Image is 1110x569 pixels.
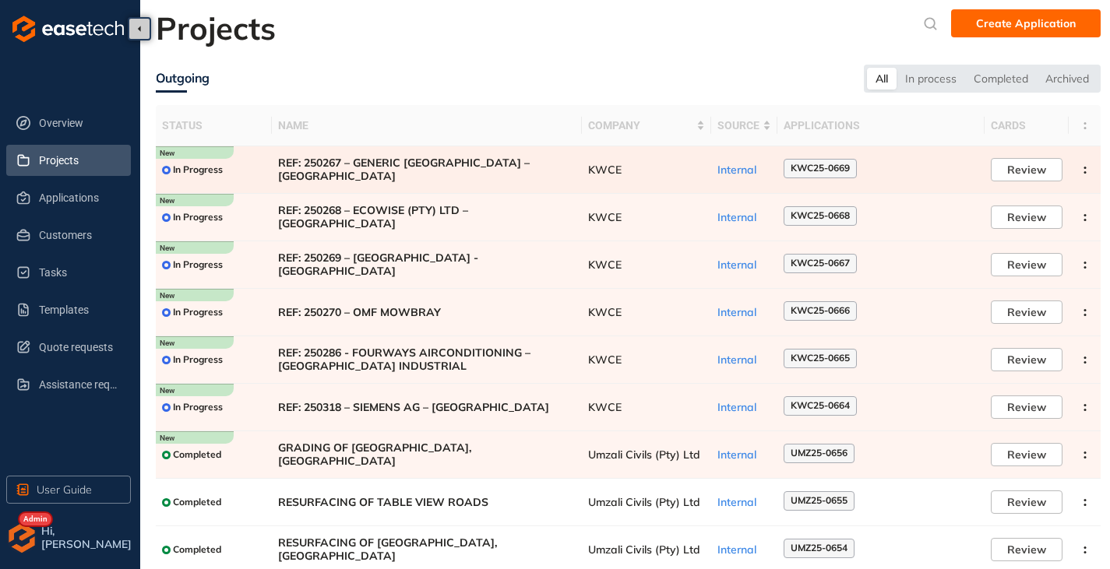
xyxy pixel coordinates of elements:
[717,401,771,414] div: Internal
[791,448,847,458] span: UMZ25-0656
[717,543,771,557] div: Internal
[965,68,1037,90] div: Completed
[791,543,847,553] span: UMZ25-0654
[582,105,711,146] th: Company
[173,449,221,460] span: Completed
[1007,446,1046,463] span: Review
[173,212,223,223] span: In Progress
[991,348,1062,371] button: Review
[173,259,223,270] span: In Progress
[791,353,850,364] span: KWC25-0665
[278,156,576,183] span: REF: 250267 – GENERIC [GEOGRAPHIC_DATA] – [GEOGRAPHIC_DATA]
[278,401,576,414] span: REF: 250318 – SIEMENS AG – [GEOGRAPHIC_DATA]
[991,443,1062,466] button: Review
[588,117,693,134] span: Company
[1007,256,1046,273] span: Review
[717,353,771,367] div: Internal
[991,253,1062,276] button: Review
[272,105,582,146] th: Name
[991,158,1062,181] button: Review
[173,354,223,365] span: In Progress
[717,163,771,177] div: Internal
[39,145,118,176] span: Projects
[717,496,771,509] div: Internal
[1007,304,1046,321] span: Review
[588,448,705,462] span: Umzali Civils (Pty) Ltd
[278,251,576,278] span: REF: 250269 – [GEOGRAPHIC_DATA] - [GEOGRAPHIC_DATA]
[711,105,777,146] th: Source
[39,332,118,363] span: Quote requests
[6,476,131,504] button: User Guide
[278,346,576,373] span: REF: 250286 - FOURWAYS AIRCONDITIONING – [GEOGRAPHIC_DATA] INDUSTRIAL
[588,306,705,319] span: KWCE
[588,496,705,509] span: Umzali Civils (Pty) Ltd
[12,16,124,42] img: logo
[991,395,1062,419] button: Review
[1037,68,1098,90] div: Archived
[37,481,92,498] span: User Guide
[278,536,576,563] span: RESURFACING OF [GEOGRAPHIC_DATA], [GEOGRAPHIC_DATA]
[1007,351,1046,368] span: Review
[278,306,576,319] span: REF: 250270 – OMF MOWBRAY
[39,220,118,251] span: Customers
[39,257,118,288] span: Tasks
[791,495,847,506] span: UMZ25-0655
[867,68,897,90] div: All
[39,182,118,213] span: Applications
[173,402,223,413] span: In Progress
[173,497,221,508] span: Completed
[791,163,850,174] span: KWC25-0669
[588,163,705,177] span: KWCE
[588,543,705,557] span: Umzali Civils (Pty) Ltd
[717,258,771,272] div: Internal
[1007,209,1046,226] span: Review
[991,205,1062,229] button: Review
[278,496,576,509] span: RESURFACING OF TABLE VIEW ROADS
[976,15,1076,32] span: Create Application
[1007,161,1046,178] span: Review
[717,306,771,319] div: Internal
[173,544,221,555] span: Completed
[791,400,850,411] span: KWC25-0664
[278,204,576,230] span: REF: 250268 – ECOWISE (PTY) LTD – [GEOGRAPHIC_DATA]
[588,211,705,224] span: KWCE
[717,448,771,462] div: Internal
[791,210,850,221] span: KWC25-0668
[6,522,37,553] img: avatar
[991,538,1062,561] button: Review
[39,294,118,325] span: Templates
[717,211,771,224] div: Internal
[173,164,223,175] span: In Progress
[991,300,1062,324] button: Review
[588,258,705,272] span: KWCE
[588,401,705,414] span: KWCE
[278,441,576,468] span: GRADING OF [GEOGRAPHIC_DATA], [GEOGRAPHIC_DATA]
[951,9,1101,37] button: Create Application
[1007,541,1046,558] span: Review
[156,105,272,146] th: Status
[1007,493,1046,511] span: Review
[588,353,705,367] span: KWCE
[156,9,276,47] h2: Projects
[156,68,210,88] div: Outgoing
[1007,399,1046,416] span: Review
[41,525,134,551] span: Hi, [PERSON_NAME]
[791,258,850,269] span: KWC25-0667
[717,117,759,134] span: Source
[39,369,118,400] span: Assistance requests
[985,105,1069,146] th: Cards
[791,305,850,316] span: KWC25-0666
[991,490,1062,514] button: Review
[173,307,223,318] span: In Progress
[39,107,118,139] span: Overview
[777,105,985,146] th: Applications
[897,68,965,90] div: In process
